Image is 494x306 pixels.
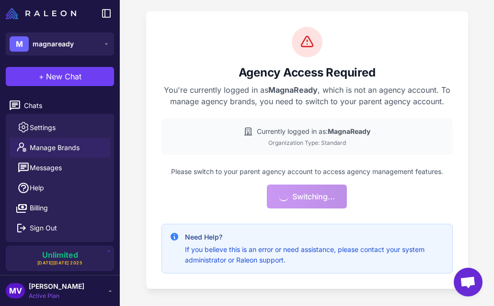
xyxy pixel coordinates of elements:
[10,36,29,52] div: M
[30,142,80,153] span: Manage Brands
[24,100,108,111] span: Chats
[161,84,453,107] p: You're currently logged in as , which is not an agency account. To manage agency brands, you need...
[30,183,44,193] span: Help
[169,139,445,147] div: Organization Type: Standard
[10,158,110,178] button: Messages
[46,71,81,82] span: New Chat
[6,33,114,55] button: Mmagnaready
[185,232,445,242] h4: Need Help?
[10,178,110,198] a: Help
[6,67,114,86] button: +New Chat
[6,283,25,298] div: MV
[6,8,80,19] a: Raleon Logo
[42,251,78,259] span: Unlimited
[30,223,57,233] span: Sign Out
[29,292,84,300] span: Active Plan
[10,218,110,238] button: Sign Out
[33,39,74,49] span: magnaready
[161,166,453,177] p: Please switch to your parent agency account to access agency management features.
[267,185,346,208] button: Switching...
[328,127,370,135] strong: MagnaReady
[257,126,370,137] span: Currently logged in as:
[30,163,62,173] span: Messages
[30,122,56,133] span: Settings
[268,85,318,95] strong: MagnaReady
[6,8,76,19] img: Raleon Logo
[37,260,83,266] span: [DATE][DATE] 2025
[454,268,483,296] div: Open chat
[4,96,116,116] a: Chats
[30,203,48,213] span: Billing
[39,71,44,82] span: +
[161,65,453,80] h2: Agency Access Required
[185,244,445,265] p: If you believe this is an error or need assistance, please contact your system administrator or R...
[29,281,84,292] span: [PERSON_NAME]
